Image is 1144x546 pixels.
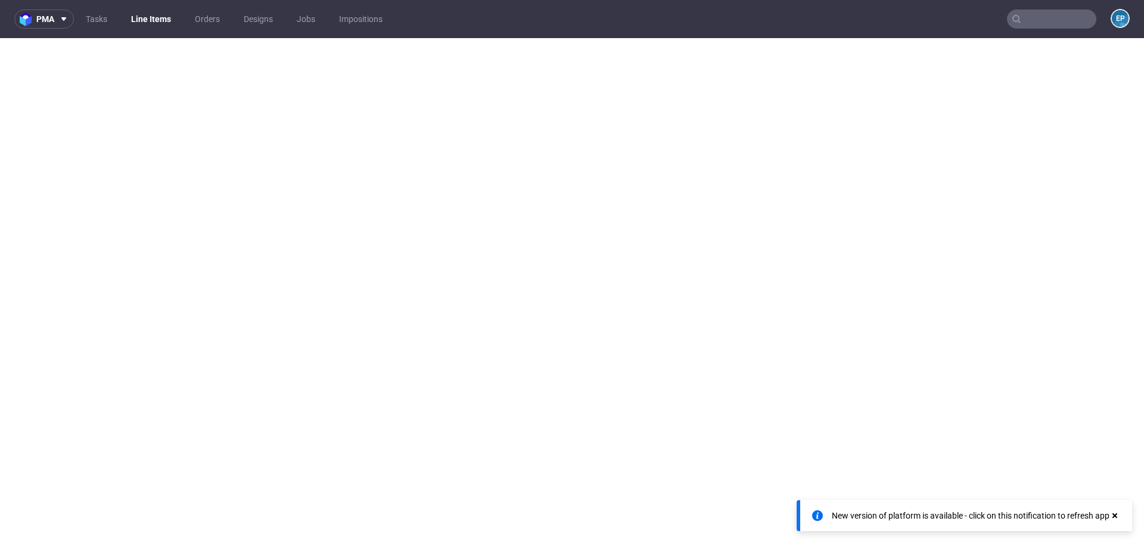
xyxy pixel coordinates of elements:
[188,10,227,29] a: Orders
[832,510,1109,522] div: New version of platform is available - click on this notification to refresh app
[124,10,178,29] a: Line Items
[79,10,114,29] a: Tasks
[290,10,322,29] a: Jobs
[14,10,74,29] button: pma
[237,10,280,29] a: Designs
[332,10,390,29] a: Impositions
[1112,10,1129,27] figcaption: EP
[36,15,54,23] span: pma
[20,13,36,26] img: logo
